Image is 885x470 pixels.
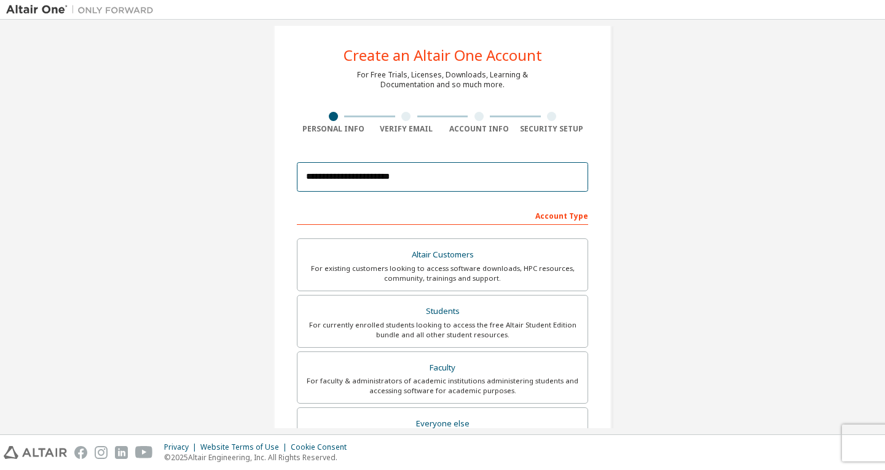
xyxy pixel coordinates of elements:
img: linkedin.svg [115,446,128,459]
img: instagram.svg [95,446,108,459]
img: facebook.svg [74,446,87,459]
div: Cookie Consent [291,442,354,452]
div: For existing customers looking to access software downloads, HPC resources, community, trainings ... [305,264,580,283]
div: Website Terms of Use [200,442,291,452]
div: For Free Trials, Licenses, Downloads, Learning & Documentation and so much more. [357,70,528,90]
div: Verify Email [370,124,443,134]
div: Privacy [164,442,200,452]
div: Faculty [305,359,580,377]
div: Account Type [297,205,588,225]
div: For currently enrolled students looking to access the free Altair Student Edition bundle and all ... [305,320,580,340]
div: Students [305,303,580,320]
img: youtube.svg [135,446,153,459]
div: Create an Altair One Account [344,48,542,63]
div: Personal Info [297,124,370,134]
div: For faculty & administrators of academic institutions administering students and accessing softwa... [305,376,580,396]
div: Everyone else [305,415,580,433]
div: Security Setup [516,124,589,134]
p: © 2025 Altair Engineering, Inc. All Rights Reserved. [164,452,354,463]
div: Account Info [442,124,516,134]
img: altair_logo.svg [4,446,67,459]
div: Altair Customers [305,246,580,264]
img: Altair One [6,4,160,16]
